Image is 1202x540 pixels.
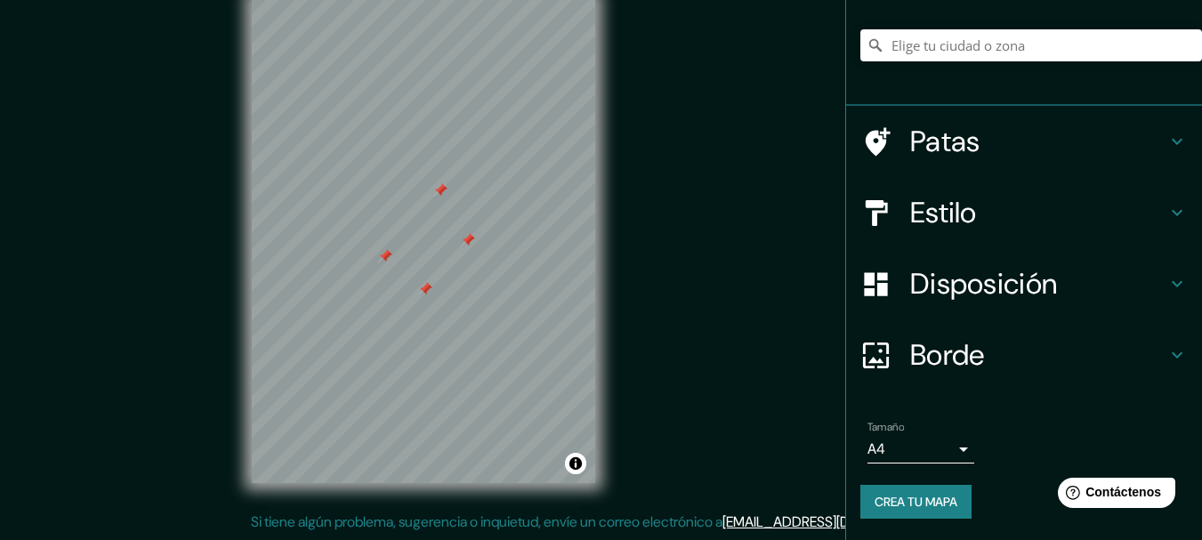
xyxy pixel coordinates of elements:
font: Borde [910,336,985,374]
font: Crea tu mapa [875,494,957,510]
a: [EMAIL_ADDRESS][DOMAIN_NAME] [722,512,942,531]
font: Si tiene algún problema, sugerencia o inquietud, envíe un correo electrónico a [251,512,722,531]
font: Disposición [910,265,1057,302]
iframe: Lanzador de widgets de ayuda [1044,471,1182,520]
div: Borde [846,319,1202,391]
font: Patas [910,123,980,160]
font: A4 [867,439,885,458]
div: Estilo [846,177,1202,248]
button: Activar o desactivar atribución [565,453,586,474]
button: Crea tu mapa [860,485,972,519]
font: Estilo [910,194,977,231]
div: Patas [846,106,1202,177]
input: Elige tu ciudad o zona [860,29,1202,61]
font: Tamaño [867,420,904,434]
div: A4 [867,435,974,463]
div: Disposición [846,248,1202,319]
